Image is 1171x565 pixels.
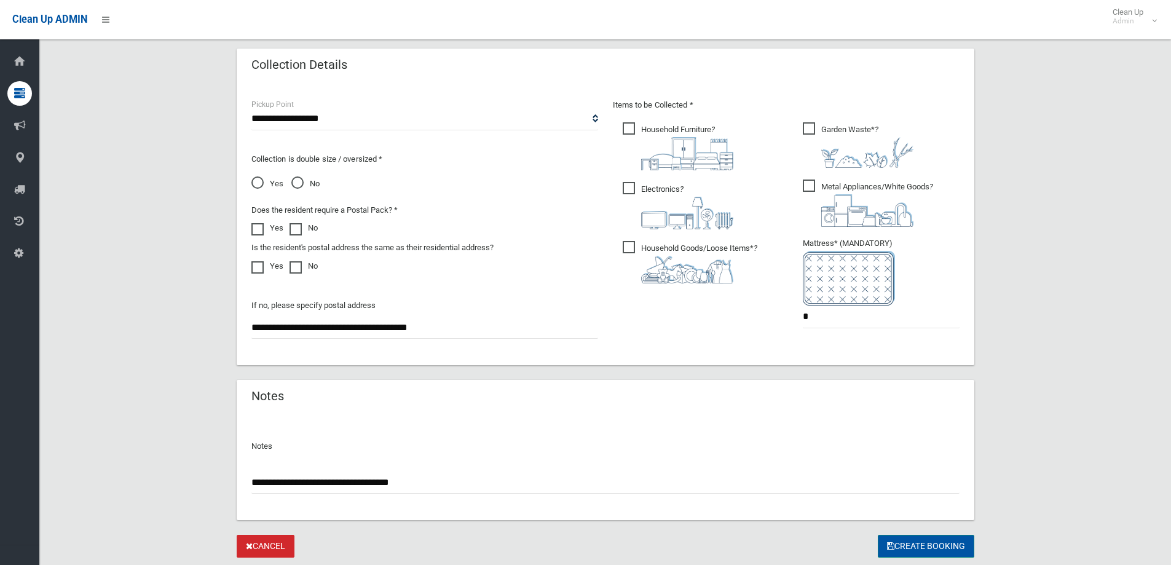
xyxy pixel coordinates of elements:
[821,137,913,168] img: 4fd8a5c772b2c999c83690221e5242e0.png
[623,241,757,283] span: Household Goods/Loose Items*
[821,194,913,227] img: 36c1b0289cb1767239cdd3de9e694f19.png
[641,125,733,170] i: ?
[803,122,913,168] span: Garden Waste*
[623,182,733,229] span: Electronics
[803,239,960,306] span: Mattress* (MANDATORY)
[251,439,960,454] p: Notes
[237,53,362,77] header: Collection Details
[1106,7,1156,26] span: Clean Up
[623,122,733,170] span: Household Furniture
[803,180,933,227] span: Metal Appliances/White Goods
[237,384,299,408] header: Notes
[251,221,283,235] label: Yes
[251,152,598,167] p: Collection is double size / oversized *
[12,14,87,25] span: Clean Up ADMIN
[237,535,294,558] a: Cancel
[290,221,318,235] label: No
[641,256,733,283] img: b13cc3517677393f34c0a387616ef184.png
[803,251,895,306] img: e7408bece873d2c1783593a074e5cb2f.png
[251,259,283,274] label: Yes
[1113,17,1143,26] small: Admin
[251,176,283,191] span: Yes
[291,176,320,191] span: No
[613,98,960,113] p: Items to be Collected *
[641,137,733,170] img: aa9efdbe659d29b613fca23ba79d85cb.png
[251,298,376,313] label: If no, please specify postal address
[251,240,494,255] label: Is the resident's postal address the same as their residential address?
[878,535,974,558] button: Create Booking
[251,203,398,218] label: Does the resident require a Postal Pack? *
[821,125,913,168] i: ?
[821,182,933,227] i: ?
[641,184,733,229] i: ?
[641,197,733,229] img: 394712a680b73dbc3d2a6a3a7ffe5a07.png
[641,243,757,283] i: ?
[290,259,318,274] label: No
